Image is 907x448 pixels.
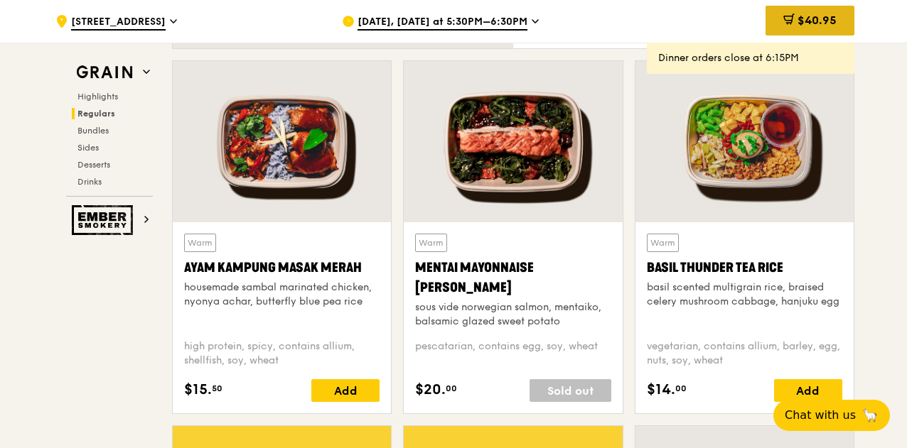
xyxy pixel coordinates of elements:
span: Bundles [77,126,109,136]
div: Warm [415,234,447,252]
span: $15. [184,379,212,400]
img: Ember Smokery web logo [72,205,137,235]
span: Desserts [77,160,110,170]
div: Ayam Kampung Masak Merah [184,258,380,278]
div: vegetarian, contains allium, barley, egg, nuts, soy, wheat [647,339,842,368]
div: Dinner orders close at 6:15PM [658,51,843,65]
span: 50 [212,383,222,394]
button: Chat with us🦙 [773,400,890,431]
span: Drinks [77,177,102,187]
span: $20. [415,379,446,400]
div: Add [311,379,380,402]
div: Mentai Mayonnaise [PERSON_NAME] [415,258,611,297]
span: [STREET_ADDRESS] [71,15,166,31]
img: Grain web logo [72,60,137,85]
div: housemade sambal marinated chicken, nyonya achar, butterfly blue pea rice [184,280,380,309]
div: basil scented multigrain rice, braised celery mushroom cabbage, hanjuku egg [647,280,842,309]
div: sous vide norwegian salmon, mentaiko, balsamic glazed sweet potato [415,300,611,329]
span: [DATE], [DATE] at 5:30PM–6:30PM [358,15,527,31]
span: 🦙 [862,407,879,424]
span: $40.95 [798,13,837,27]
span: $14. [647,379,675,400]
div: Sold out [530,379,611,402]
span: 00 [446,383,457,394]
div: Warm [647,234,679,252]
div: Warm [184,234,216,252]
div: high protein, spicy, contains allium, shellfish, soy, wheat [184,339,380,368]
div: Add [774,379,842,402]
span: Chat with us [785,407,856,424]
div: Basil Thunder Tea Rice [647,258,842,278]
span: Highlights [77,92,118,102]
span: 00 [675,383,687,394]
span: Sides [77,143,99,153]
span: Regulars [77,109,115,119]
div: pescatarian, contains egg, soy, wheat [415,339,611,368]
